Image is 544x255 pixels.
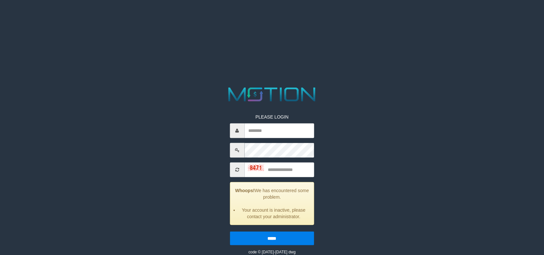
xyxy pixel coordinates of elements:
img: MOTION_logo.png [225,85,320,104]
small: code © [DATE]-[DATE] dwg [248,250,295,254]
img: captcha [248,164,264,171]
p: PLEASE LOGIN [230,114,314,120]
strong: Whoops! [235,188,255,193]
li: Your account is inactive, please contact your administrator. [238,207,309,220]
div: We has encountered some problem. [230,182,314,225]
